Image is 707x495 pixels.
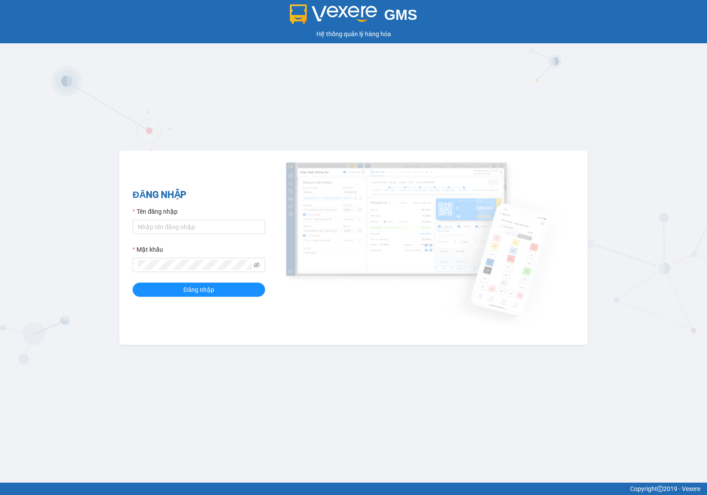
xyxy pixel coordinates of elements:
label: Mật khẩu [133,245,163,254]
img: logo 2 [290,4,377,24]
a: GMS [290,13,418,20]
span: Đăng nhập [183,285,214,295]
div: Copyright 2019 - Vexere [7,484,700,494]
h2: ĐĂNG NHẬP [133,188,265,202]
span: GMS [384,7,417,23]
input: Tên đăng nhập [133,220,265,234]
label: Tên đăng nhập [133,207,178,216]
button: Đăng nhập [133,283,265,297]
div: Hệ thống quản lý hàng hóa [2,29,705,39]
input: Mật khẩu [138,260,252,270]
span: eye-invisible [254,262,260,268]
span: copyright [657,486,663,492]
